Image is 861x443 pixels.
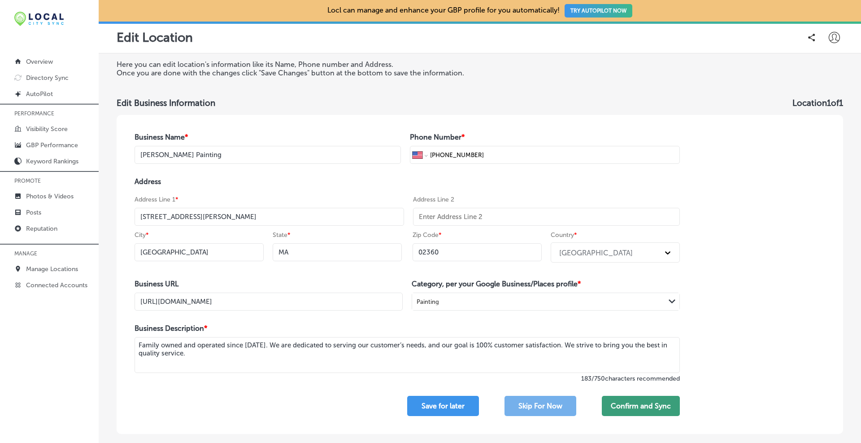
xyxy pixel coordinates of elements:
[26,193,74,200] p: Photos & Videos
[14,12,64,26] img: 12321ecb-abad-46dd-be7f-2600e8d3409flocal-city-sync-logo-rectangle.png
[135,133,401,141] h4: Business Name
[413,196,454,203] label: Address Line 2
[117,60,589,69] p: Here you can edit location's information like its Name, Phone number and Address.
[26,74,69,82] p: Directory Sync
[26,125,68,133] p: Visibility Score
[135,146,401,164] input: Enter Location Name
[273,231,291,239] label: State
[413,231,442,239] label: Zip Code
[135,177,680,186] h4: Address
[135,280,403,288] h4: Business URL
[412,280,680,288] h4: Category, per your Google Business/Places profile
[117,98,215,108] h3: Edit Business Information
[135,243,264,261] input: Enter City
[26,141,78,149] p: GBP Performance
[135,337,680,373] textarea: Family owned and operated since [DATE]. We are dedicated to serving our customer’s needs, and our...
[504,396,576,416] button: Skip For Now
[135,196,178,203] label: Address Line 1
[410,133,680,141] h4: Phone Number
[602,396,680,416] button: Confirm and Sync
[117,69,589,77] p: Once you are done with the changes click "Save Changes" button at the bottom to save the informat...
[429,146,677,163] input: Phone number
[792,98,843,108] h3: Location 1 of 1
[26,281,87,289] p: Connected Accounts
[407,396,479,416] button: Save for later
[559,248,633,257] div: [GEOGRAPHIC_DATA]
[551,231,577,239] label: Country
[26,158,78,165] p: Keyword Rankings
[26,58,53,66] p: Overview
[273,243,402,261] input: NY
[135,208,404,226] input: Enter Address Line 1
[135,324,680,333] h4: Business Description
[565,4,632,18] button: TRY AUTOPILOT NOW
[26,209,41,216] p: Posts
[417,298,439,305] div: Painting
[26,90,53,98] p: AutoPilot
[413,243,542,261] input: Enter Zip Code
[135,231,149,239] label: City
[26,225,57,232] p: Reputation
[26,265,78,273] p: Manage Locations
[413,208,680,226] input: Enter Address Line 2
[135,293,403,311] input: Enter Business URL
[117,30,193,45] p: Edit Location
[135,375,680,382] label: 183 / 750 characters recommended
